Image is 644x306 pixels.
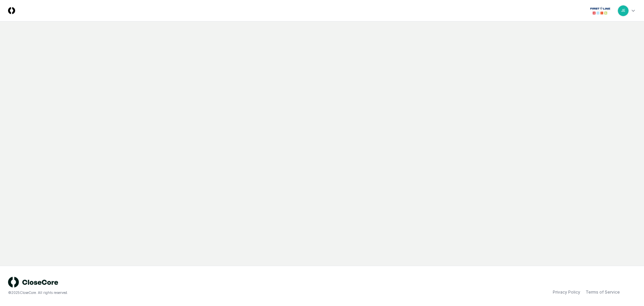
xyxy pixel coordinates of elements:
div: © 2025 CloseCore. All rights reserved. [8,290,322,295]
a: Terms of Service [586,289,620,295]
img: Logo [8,7,15,14]
button: JE [617,5,629,17]
span: JE [621,8,625,13]
img: First Line Technology logo [589,5,612,16]
a: Privacy Policy [553,289,580,295]
img: logo [8,277,58,288]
